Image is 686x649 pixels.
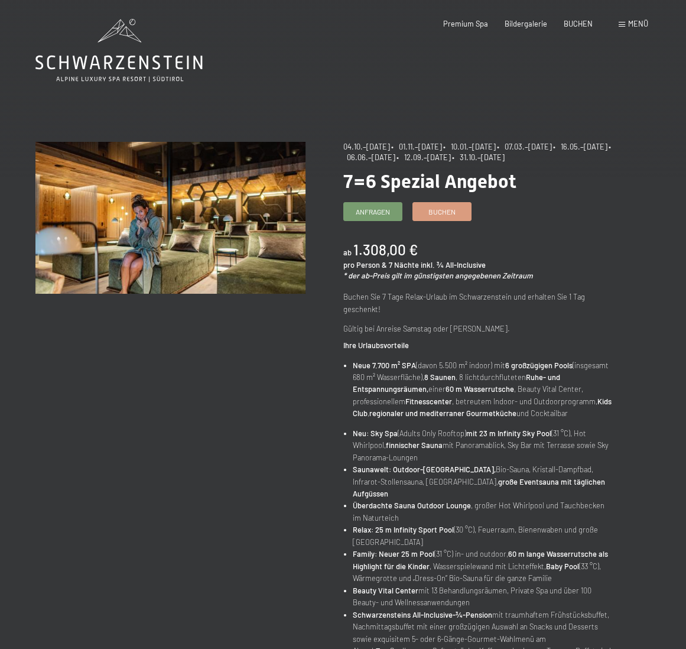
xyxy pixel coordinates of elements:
[353,463,613,499] li: Bio-Sauna, Kristall-Dampfbad, Infrarot-Stollensauna, [GEOGRAPHIC_DATA],
[343,271,533,280] em: * der ab-Preis gilt im günstigsten angegebenen Zeitraum
[353,524,613,548] li: (30 °C), Feuerraum, Bienenwaben und große [GEOGRAPHIC_DATA]
[353,549,608,570] strong: 60 m lange Wasserrutsche als Highlight für die Kinder
[353,610,492,619] strong: Schwarzensteins All-Inclusive-¾-Pension
[353,548,613,584] li: (31 °C) in- und outdoor, , Wasserspielewand mit Lichteffekt, (33 °C), Wärmegrotte und „Dress-On“ ...
[443,19,488,28] a: Premium Spa
[443,142,496,151] span: • 10.01.–[DATE]
[353,501,471,510] strong: Überdachte Sauna Outdoor Lounge
[546,562,579,571] strong: Baby Pool
[405,397,452,406] strong: Fitnesscenter
[353,359,613,420] li: (davon 5.500 m² indoor) mit (insgesamt 680 m² Wasserfläche), , 8 lichtdurchfluteten einer , Beaut...
[343,340,409,350] strong: Ihre Urlaubsvorteile
[553,142,607,151] span: • 16.05.–[DATE]
[353,361,416,370] strong: Neue 7.700 m² SPA
[353,499,613,524] li: , großer Hot Whirlpool und Tauchbecken im Naturteich
[497,142,552,151] span: • 07.03.–[DATE]
[356,207,390,217] span: Anfragen
[428,207,456,217] span: Buchen
[343,248,352,257] span: ab
[353,586,418,595] strong: Beauty Vital Center
[353,525,454,534] strong: Relax: 25 m Infinity Sport Pool
[353,429,398,438] strong: Neu: Sky Spa
[452,152,505,162] span: • 31.10.–[DATE]
[628,19,648,28] span: Menü
[353,585,613,609] li: mit 13 Behandlungsräumen, Private Spa und über 100 Beauty- und Wellnessanwendungen
[343,170,516,193] span: 7=6 Spezial Angebot
[343,291,613,315] p: Buchen Sie 7 Tage Relax-Urlaub im Schwarzenstein und erhalten Sie 1 Tag geschenkt!
[466,429,551,438] strong: mit 23 m Infinity Sky Pool
[343,323,613,335] p: Gültig bei Anreise Samstag oder [PERSON_NAME].
[35,142,305,294] img: 7=6 Spezial Angebot
[505,19,547,28] a: Bildergalerie
[369,408,516,418] strong: regionaler und mediterraner Gourmetküche
[386,440,443,450] strong: finnischer Sauna
[353,465,496,474] strong: Saunawelt: Outdoor-[GEOGRAPHIC_DATA],
[343,260,387,270] span: pro Person &
[344,203,402,220] a: Anfragen
[396,152,451,162] span: • 12.09.–[DATE]
[424,372,456,382] strong: 8 Saunen
[505,361,573,370] strong: 6 großzügigen Pools
[446,384,514,394] strong: 60 m Wasserrutsche
[343,142,390,151] span: 04.10.–[DATE]
[391,142,442,151] span: • 01.11.–[DATE]
[353,549,434,559] strong: Family: Neuer 25 m Pool
[413,203,471,220] a: Buchen
[343,142,611,162] span: • 06.06.–[DATE]
[421,260,486,270] span: inkl. ¾ All-Inclusive
[389,260,419,270] span: 7 Nächte
[353,427,613,463] li: (Adults Only Rooftop) (31 °C), Hot Whirlpool, mit Panoramablick, Sky Bar mit Terrasse sowie Sky P...
[564,19,593,28] a: BUCHEN
[353,241,418,258] b: 1.308,00 €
